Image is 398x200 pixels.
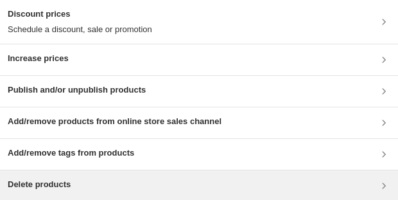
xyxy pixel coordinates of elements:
h3: Increase prices [8,52,69,65]
h3: Add/remove tags from products [8,147,134,159]
h3: Publish and/or unpublish products [8,84,146,96]
h3: Add/remove products from online store sales channel [8,115,221,128]
p: Schedule a discount, sale or promotion [8,23,152,36]
h3: Delete products [8,178,71,191]
h3: Discount prices [8,8,152,21]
